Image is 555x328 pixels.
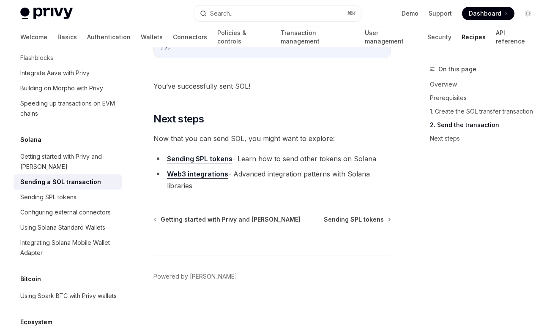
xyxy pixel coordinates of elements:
a: Speeding up transactions on EVM chains [14,96,122,121]
a: Using Solana Standard Wallets [14,220,122,235]
a: Sending SPL tokens [324,215,390,224]
a: Demo [402,9,418,18]
div: Configuring external connectors [20,207,111,217]
a: Security [427,27,451,47]
a: Policies & controls [217,27,271,47]
li: - Advanced integration patterns with Solana libraries [153,168,391,192]
a: Wallets [141,27,163,47]
a: Dashboard [462,7,514,20]
a: Prerequisites [430,91,541,105]
span: ⌘ K [347,10,356,17]
button: Toggle dark mode [521,7,535,20]
a: Next steps [430,132,541,145]
a: Authentication [87,27,131,47]
div: Sending SPL tokens [20,192,77,202]
div: Integrate Aave with Privy [20,68,90,78]
span: Now that you can send SOL, you might want to explore: [153,133,391,144]
li: - Learn how to send other tokens on Solana [153,153,391,165]
a: Sending SPL tokens [167,155,232,163]
a: Basics [57,27,77,47]
a: API reference [496,27,535,47]
div: Using Solana Standard Wallets [20,222,105,233]
span: Getting started with Privy and [PERSON_NAME] [161,215,301,224]
span: You’ve successfully sent SOL! [153,80,391,92]
a: Configuring external connectors [14,205,122,220]
h5: Ecosystem [20,317,52,327]
h5: Bitcoin [20,274,41,284]
a: Integrate Aave with Privy [14,65,122,81]
a: Web3 integrations [167,170,228,179]
a: Welcome [20,27,47,47]
a: Support [429,9,452,18]
a: Recipes [462,27,486,47]
button: Search...⌘K [194,6,361,21]
a: Integrating Solana Mobile Wallet Adapter [14,235,122,260]
a: Getting started with Privy and [PERSON_NAME] [154,215,301,224]
a: Sending SPL tokens [14,190,122,205]
img: light logo [20,8,73,19]
div: Getting started with Privy and [PERSON_NAME] [20,152,117,172]
span: Next steps [153,112,204,126]
h5: Solana [20,135,41,145]
span: Sending SPL tokens [324,215,384,224]
div: Speeding up transactions on EVM chains [20,98,117,119]
div: Sending a SOL transaction [20,177,101,187]
div: Building on Morpho with Privy [20,83,103,93]
a: Building on Morpho with Privy [14,81,122,96]
a: User management [365,27,417,47]
a: Getting started with Privy and [PERSON_NAME] [14,149,122,174]
a: Transaction management [281,27,355,47]
a: Sending a SOL transaction [14,174,122,190]
span: On this page [438,64,476,74]
a: Overview [430,78,541,91]
div: Search... [210,8,234,19]
a: 2. Send the transaction [430,118,541,132]
div: Integrating Solana Mobile Wallet Adapter [20,238,117,258]
a: Using Spark BTC with Privy wallets [14,288,122,304]
a: Connectors [173,27,207,47]
a: 1. Create the SOL transfer transaction [430,105,541,118]
a: Powered by [PERSON_NAME] [153,272,237,281]
span: Dashboard [469,9,501,18]
div: Using Spark BTC with Privy wallets [20,291,117,301]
